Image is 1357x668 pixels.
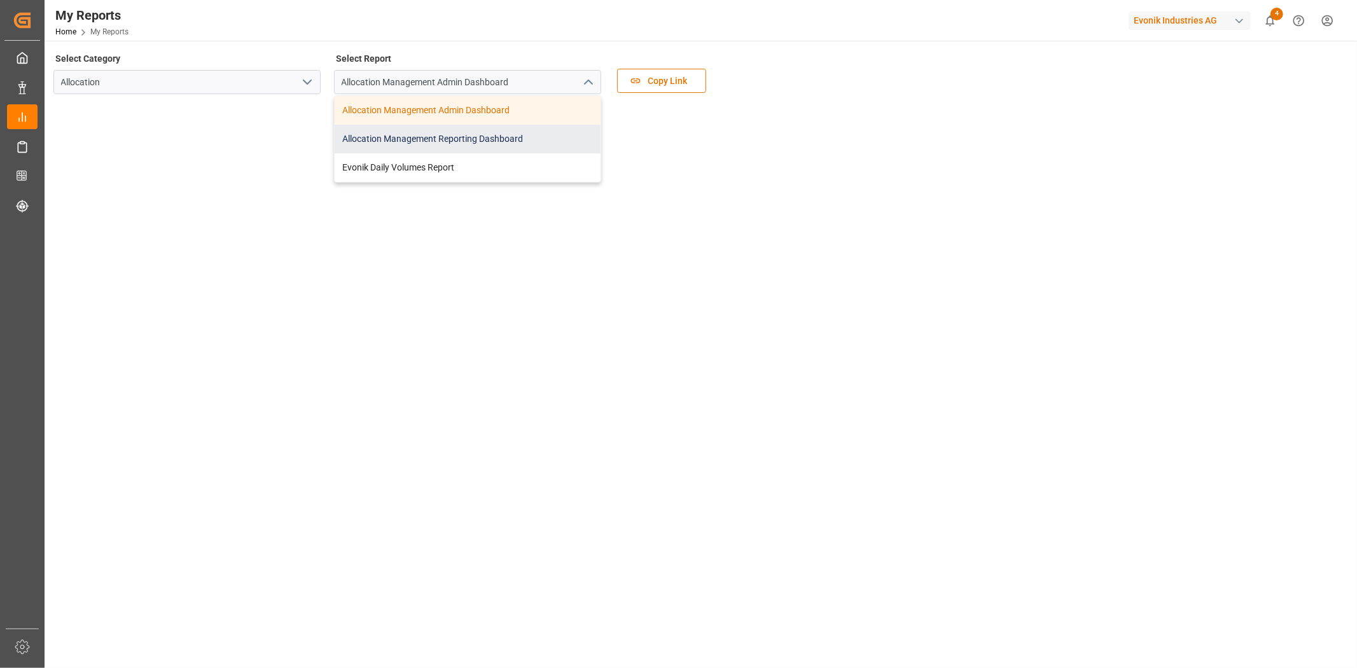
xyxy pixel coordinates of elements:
span: 4 [1270,8,1283,20]
button: show 4 new notifications [1256,6,1284,35]
div: Evonik Industries AG [1129,11,1251,30]
button: Copy Link [617,69,706,93]
div: My Reports [55,6,129,25]
input: Type to search/select [334,70,601,94]
button: close menu [578,73,597,92]
div: Allocation Management Reporting Dashboard [335,125,601,153]
div: Evonik Daily Volumes Report [335,153,601,182]
button: Evonik Industries AG [1129,8,1256,32]
span: Copy Link [641,74,693,88]
label: Select Category [53,50,123,67]
a: Home [55,27,76,36]
div: Allocation Management Admin Dashboard [335,96,601,125]
button: open menu [297,73,316,92]
input: Type to search/select [53,70,321,94]
button: Help Center [1284,6,1313,35]
label: Select Report [334,50,394,67]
